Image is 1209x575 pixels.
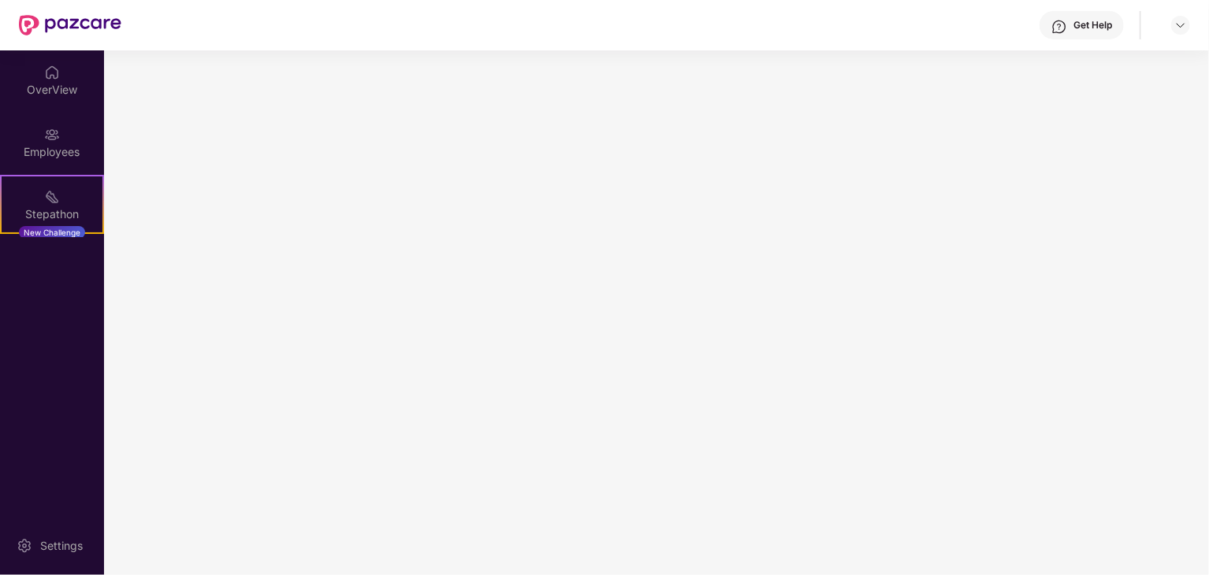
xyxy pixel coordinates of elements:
div: Settings [35,538,87,554]
div: Get Help [1073,19,1112,32]
img: svg+xml;base64,PHN2ZyBpZD0iU2V0dGluZy0yMHgyMCIgeG1sbnM9Imh0dHA6Ly93d3cudzMub3JnLzIwMDAvc3ZnIiB3aW... [17,538,32,554]
img: svg+xml;base64,PHN2ZyBpZD0iSGVscC0zMngzMiIgeG1sbnM9Imh0dHA6Ly93d3cudzMub3JnLzIwMDAvc3ZnIiB3aWR0aD... [1051,19,1067,35]
img: New Pazcare Logo [19,15,121,35]
img: svg+xml;base64,PHN2ZyB4bWxucz0iaHR0cDovL3d3dy53My5vcmcvMjAwMC9zdmciIHdpZHRoPSIyMSIgaGVpZ2h0PSIyMC... [44,189,60,205]
div: New Challenge [19,226,85,239]
img: svg+xml;base64,PHN2ZyBpZD0iRW1wbG95ZWVzIiB4bWxucz0iaHR0cDovL3d3dy53My5vcmcvMjAwMC9zdmciIHdpZHRoPS... [44,127,60,143]
img: svg+xml;base64,PHN2ZyBpZD0iRHJvcGRvd24tMzJ4MzIiIHhtbG5zPSJodHRwOi8vd3d3LnczLm9yZy8yMDAwL3N2ZyIgd2... [1174,19,1187,32]
div: Stepathon [2,206,102,222]
img: svg+xml;base64,PHN2ZyBpZD0iSG9tZSIgeG1sbnM9Imh0dHA6Ly93d3cudzMub3JnLzIwMDAvc3ZnIiB3aWR0aD0iMjAiIG... [44,65,60,80]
